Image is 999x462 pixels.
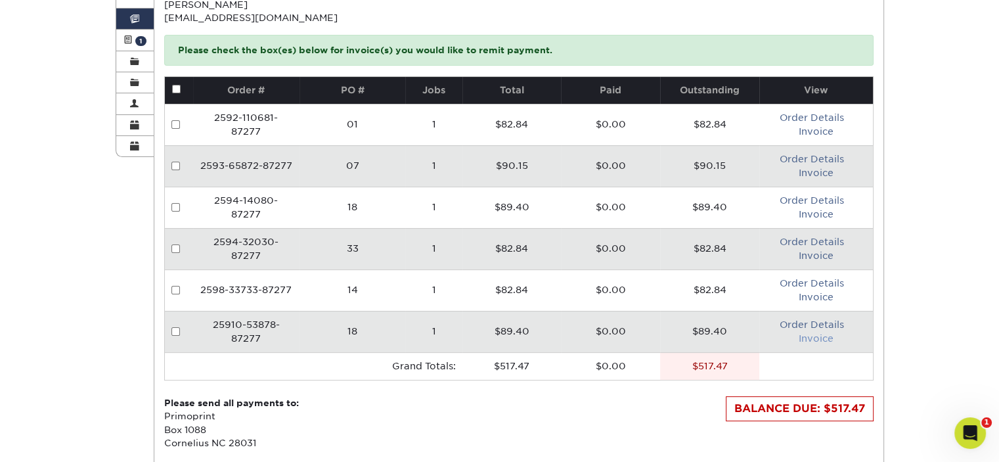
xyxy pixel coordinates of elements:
[405,104,462,145] td: 1
[462,104,562,145] td: $82.84
[300,77,406,104] th: PO #
[405,77,462,104] th: Jobs
[462,352,562,380] td: $517.47
[660,77,759,104] th: Outstanding
[799,250,833,261] a: Invoice
[660,104,759,145] td: $82.84
[799,333,833,344] a: Invoice
[561,269,660,311] td: $0.00
[462,77,562,104] th: Total
[660,145,759,187] td: $90.15
[981,417,992,428] span: 1
[300,311,406,352] td: 18
[780,278,844,289] a: Order Details
[561,311,660,352] td: $0.00
[193,269,300,311] td: 2598-33733-87277
[405,311,462,352] td: 1
[780,195,844,206] a: Order Details
[193,311,300,352] td: 25910-53878-87277
[780,319,844,330] a: Order Details
[780,112,844,123] a: Order Details
[726,396,874,421] div: BALANCE DUE: $517.47
[759,77,872,104] th: View
[164,398,299,408] strong: Please send all payments to:
[660,311,759,352] td: $89.40
[799,209,833,219] a: Invoice
[405,187,462,228] td: 1
[164,396,299,450] p: Primoprint Box 1088 Cornelius NC 28031
[660,269,759,311] td: $82.84
[660,187,759,228] td: $89.40
[954,417,986,449] iframe: Intercom live chat
[799,126,833,137] a: Invoice
[193,77,300,104] th: Order #
[193,104,300,145] td: 2592-110681-87277
[799,168,833,178] a: Invoice
[561,145,660,187] td: $0.00
[405,269,462,311] td: 1
[116,30,154,51] a: 1
[561,77,660,104] th: Paid
[799,292,833,302] a: Invoice
[193,145,300,187] td: 2593-65872-87277
[193,228,300,269] td: 2594-32030-87277
[660,228,759,269] td: $82.84
[462,145,562,187] td: $90.15
[780,237,844,247] a: Order Details
[193,352,462,380] td: Grand Totals:
[462,311,562,352] td: $89.40
[405,228,462,269] td: 1
[561,187,660,228] td: $0.00
[300,269,406,311] td: 14
[561,104,660,145] td: $0.00
[462,228,562,269] td: $82.84
[405,145,462,187] td: 1
[300,104,406,145] td: 01
[692,361,728,371] stong: $517.47
[300,228,406,269] td: 33
[300,145,406,187] td: 07
[300,187,406,228] td: 18
[164,35,874,65] p: Please check the box(es) below for invoice(s) you would like to remit payment.
[462,269,562,311] td: $82.84
[780,154,844,164] a: Order Details
[462,187,562,228] td: $89.40
[135,36,146,46] span: 1
[172,85,181,93] input: Pay all invoices
[561,352,660,380] td: $0.00
[561,228,660,269] td: $0.00
[193,187,300,228] td: 2594-14080-87277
